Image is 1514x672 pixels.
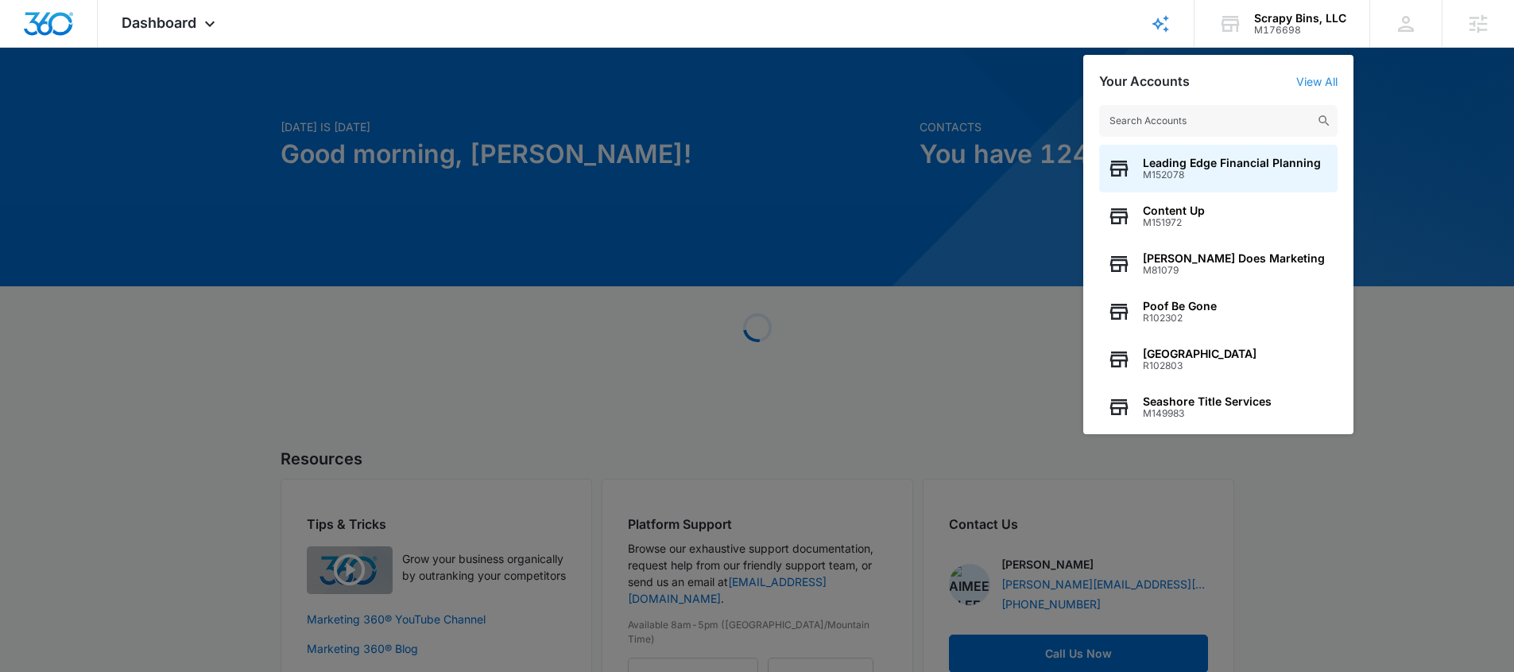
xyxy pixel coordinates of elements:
span: Seashore Title Services [1143,395,1272,408]
h2: Your Accounts [1099,74,1190,89]
span: R102803 [1143,360,1257,371]
span: M149983 [1143,408,1272,419]
button: Seashore Title ServicesM149983 [1099,383,1338,431]
span: Content Up [1143,204,1205,217]
span: [PERSON_NAME] Does Marketing [1143,252,1325,265]
div: account name [1254,12,1346,25]
button: [PERSON_NAME] Does MarketingM81079 [1099,240,1338,288]
span: R102302 [1143,313,1217,324]
span: Poof Be Gone [1143,300,1217,313]
button: Leading Edge Financial PlanningM152078 [1099,145,1338,192]
span: Dashboard [122,14,196,31]
button: Poof Be GoneR102302 [1099,288,1338,336]
span: [GEOGRAPHIC_DATA] [1143,348,1257,360]
span: M152078 [1143,169,1321,181]
span: M81079 [1143,265,1325,276]
input: Search Accounts [1099,105,1338,137]
div: account id [1254,25,1346,36]
a: View All [1296,75,1338,88]
button: Content UpM151972 [1099,192,1338,240]
span: M151972 [1143,217,1205,228]
button: [GEOGRAPHIC_DATA]R102803 [1099,336,1338,383]
span: Leading Edge Financial Planning [1143,157,1321,169]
